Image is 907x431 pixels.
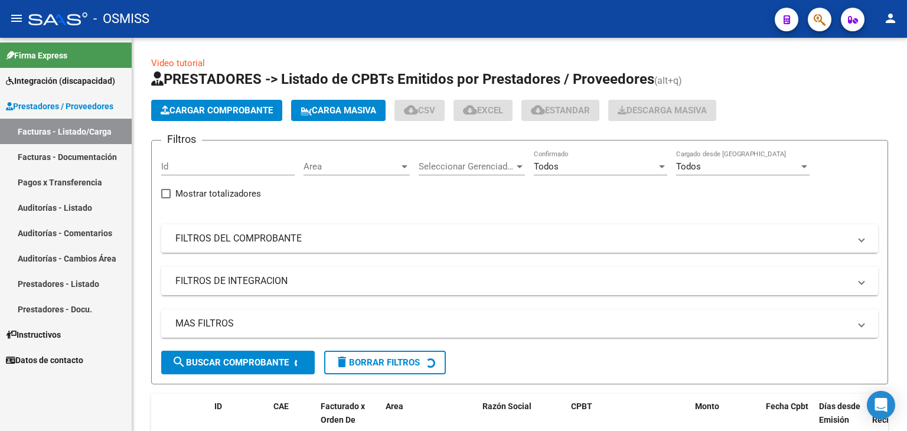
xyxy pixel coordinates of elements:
[214,401,222,411] span: ID
[654,75,682,86] span: (alt+q)
[301,105,376,116] span: Carga Masiva
[404,103,418,117] mat-icon: cloud_download
[394,100,445,121] button: CSV
[608,100,716,121] button: Descarga Masiva
[521,100,599,121] button: Estandar
[161,351,315,374] button: Buscar Comprobante
[161,267,878,295] mat-expansion-panel-header: FILTROS DE INTEGRACION
[151,100,282,121] button: Cargar Comprobante
[324,351,446,374] button: Borrar Filtros
[453,100,513,121] button: EXCEL
[867,391,895,419] div: Open Intercom Messenger
[9,11,24,25] mat-icon: menu
[404,105,435,116] span: CSV
[872,401,905,425] span: Fecha Recibido
[151,58,205,68] a: Video tutorial
[335,355,349,369] mat-icon: delete
[6,49,67,62] span: Firma Express
[419,161,514,172] span: Seleccionar Gerenciador
[6,354,83,367] span: Datos de contacto
[175,317,850,330] mat-panel-title: MAS FILTROS
[273,401,289,411] span: CAE
[161,224,878,253] mat-expansion-panel-header: FILTROS DEL COMPROBANTE
[175,275,850,288] mat-panel-title: FILTROS DE INTEGRACION
[463,103,477,117] mat-icon: cloud_download
[175,232,850,245] mat-panel-title: FILTROS DEL COMPROBANTE
[151,71,654,87] span: PRESTADORES -> Listado de CPBTs Emitidos por Prestadores / Proveedores
[172,355,186,369] mat-icon: search
[161,105,273,116] span: Cargar Comprobante
[463,105,503,116] span: EXCEL
[386,401,403,411] span: Area
[608,100,716,121] app-download-masive: Descarga masiva de comprobantes (adjuntos)
[161,309,878,338] mat-expansion-panel-header: MAS FILTROS
[618,105,707,116] span: Descarga Masiva
[6,100,113,113] span: Prestadores / Proveedores
[304,161,399,172] span: Area
[531,105,590,116] span: Estandar
[175,187,261,201] span: Mostrar totalizadores
[819,401,860,425] span: Días desde Emisión
[6,74,115,87] span: Integración (discapacidad)
[321,401,365,425] span: Facturado x Orden De
[534,161,559,172] span: Todos
[571,401,592,411] span: CPBT
[883,11,898,25] mat-icon: person
[172,357,289,368] span: Buscar Comprobante
[766,401,808,411] span: Fecha Cpbt
[161,131,202,148] h3: Filtros
[531,103,545,117] mat-icon: cloud_download
[482,401,531,411] span: Razón Social
[93,6,149,32] span: - OSMISS
[291,100,386,121] button: Carga Masiva
[695,401,719,411] span: Monto
[6,328,61,341] span: Instructivos
[676,161,701,172] span: Todos
[335,357,420,368] span: Borrar Filtros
